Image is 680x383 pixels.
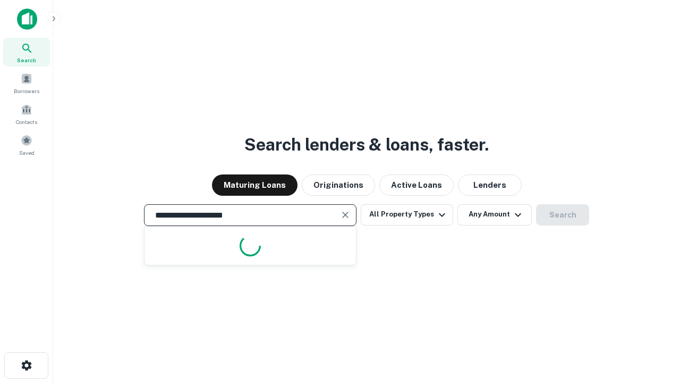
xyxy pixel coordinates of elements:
[3,130,50,159] a: Saved
[457,204,532,226] button: Any Amount
[361,204,453,226] button: All Property Types
[3,69,50,97] a: Borrowers
[3,38,50,66] a: Search
[17,9,37,30] img: capitalize-icon.png
[458,174,522,196] button: Lenders
[627,298,680,349] iframe: Chat Widget
[338,207,353,222] button: Clear
[16,118,37,126] span: Contacts
[19,148,35,157] span: Saved
[379,174,454,196] button: Active Loans
[302,174,375,196] button: Originations
[212,174,297,196] button: Maturing Loans
[3,99,50,128] a: Contacts
[14,87,39,95] span: Borrowers
[17,56,36,64] span: Search
[244,132,489,157] h3: Search lenders & loans, faster.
